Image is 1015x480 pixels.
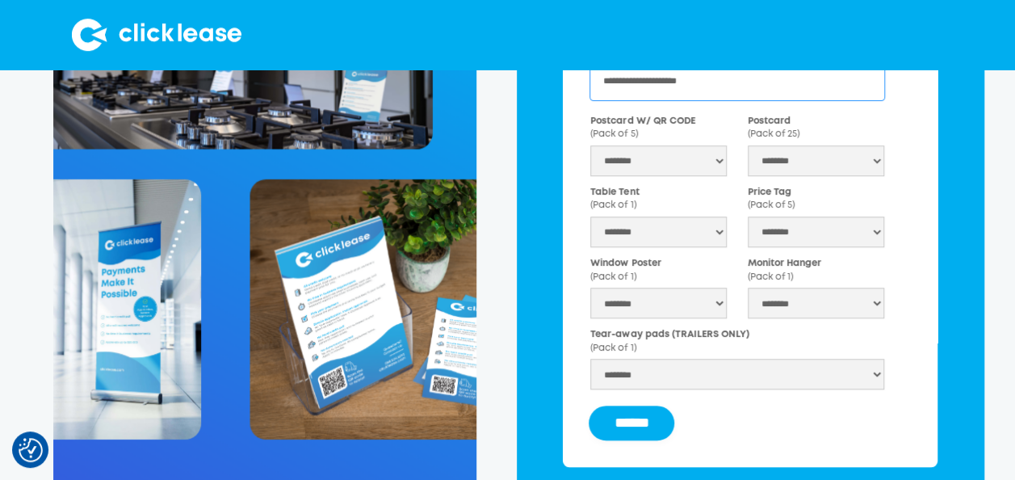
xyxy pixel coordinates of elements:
span: (Pack of 5) [748,201,795,209]
label: Price Tag [748,186,884,213]
label: Monitor Hanger [748,257,884,284]
span: (Pack of 1) [590,273,635,281]
span: (Pack of 1) [590,201,635,209]
span: (Pack of 25) [748,130,799,138]
label: Postcard [748,115,884,141]
label: Tear-away pads (TRAILERS ONLY) [590,328,884,355]
label: Postcard W/ QR CODE [590,115,727,141]
button: Consent Preferences [19,438,43,462]
span: (Pack of 5) [590,130,637,138]
span: (Pack of 1) [590,344,635,352]
label: Window Poster [590,257,727,284]
label: Table Tent [590,186,727,213]
span: (Pack of 1) [748,273,793,281]
img: Revisit consent button [19,438,43,462]
img: Clicklease logo [72,19,241,51]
